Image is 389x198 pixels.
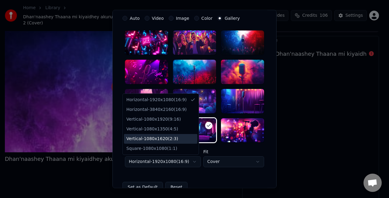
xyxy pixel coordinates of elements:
div: Vertical - 1080 x 1920 ( 9 : 16 ) [126,116,181,122]
div: Square - 1080 x 1080 ( 1 : 1 ) [126,146,177,152]
div: Horizontal - 3840 x 2160 ( 16 : 9 ) [126,107,187,113]
div: Vertical - 1080 x 1620 ( 2 : 3 ) [126,136,178,142]
div: Vertical - 1080 x 1350 ( 4 : 5 ) [126,126,178,132]
div: Horizontal - 1920 x 1080 ( 16 : 9 ) [126,97,187,103]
